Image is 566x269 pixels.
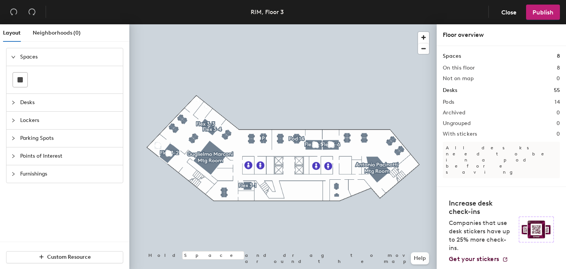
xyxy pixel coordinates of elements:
[11,172,16,176] span: collapsed
[557,65,560,71] h2: 8
[20,112,118,129] span: Lockers
[11,118,16,123] span: collapsed
[556,131,560,137] h2: 0
[557,52,560,60] h1: 8
[449,255,508,263] a: Get your stickers
[443,131,477,137] h2: With stickers
[495,5,523,20] button: Close
[556,110,560,116] h2: 0
[449,255,499,263] span: Get your stickers
[11,100,16,105] span: collapsed
[443,120,471,127] h2: Ungrouped
[6,5,21,20] button: Undo (⌘ + Z)
[33,30,81,36] span: Neighborhoods (0)
[443,86,457,95] h1: Desks
[449,199,514,216] h4: Increase desk check-ins
[555,99,560,105] h2: 14
[11,55,16,59] span: expanded
[3,30,21,36] span: Layout
[443,65,475,71] h2: On this floor
[501,9,517,16] span: Close
[443,110,465,116] h2: Archived
[554,86,560,95] h1: 55
[6,251,123,263] button: Custom Resource
[556,186,560,194] h1: 0
[526,5,560,20] button: Publish
[443,52,461,60] h1: Spaces
[556,120,560,127] h2: 0
[20,48,118,66] span: Spaces
[47,254,91,260] span: Custom Resource
[556,76,560,82] h2: 0
[20,94,118,111] span: Desks
[443,186,462,194] h1: Lockers
[20,130,118,147] span: Parking Spots
[519,217,554,242] img: Sticker logo
[443,30,560,40] div: Floor overview
[443,99,454,105] h2: Pods
[24,5,40,20] button: Redo (⌘ + ⇧ + Z)
[443,76,474,82] h2: Not on map
[411,252,429,264] button: Help
[11,154,16,158] span: collapsed
[533,9,553,16] span: Publish
[11,136,16,141] span: collapsed
[20,165,118,183] span: Furnishings
[443,142,560,178] p: All desks need to be in a pod before saving
[449,219,514,252] p: Companies that use desk stickers have up to 25% more check-ins.
[20,147,118,165] span: Points of Interest
[251,7,284,17] div: RIM, Floor 3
